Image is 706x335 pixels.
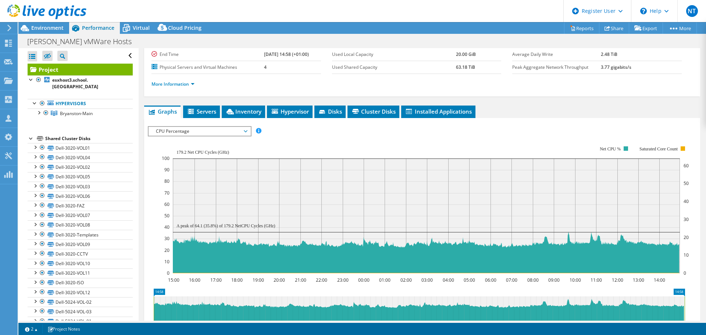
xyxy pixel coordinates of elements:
b: esxhost3.school.[GEOGRAPHIC_DATA] [52,77,98,90]
a: Project Notes [42,324,85,334]
a: More Information [151,81,195,87]
a: Dell-3020-VOL09 [28,239,133,249]
a: More [663,22,697,34]
text: 10 [164,259,170,265]
text: 90 [164,167,170,173]
text: 40 [164,224,170,230]
label: Physical Servers and Virtual Machines [151,64,264,71]
text: 15:00 [168,277,179,283]
b: 20.00 GiB [456,51,476,57]
span: Cluster Disks [351,108,396,115]
a: Dell-3020-VOL06 [28,191,133,201]
text: 50 [164,213,170,219]
text: 50 [684,180,689,186]
text: 08:00 [527,277,539,283]
label: Average Daily Write [512,51,600,58]
text: 20 [164,247,170,253]
text: 60 [164,201,170,207]
text: 17:00 [210,277,222,283]
text: 40 [684,198,689,204]
a: Dell-3020-VOL07 [28,211,133,220]
text: 179.2 Net CPU Cycles (GHz) [176,150,229,155]
text: 100 [162,155,170,161]
b: [DATE] 14:58 (+01:00) [264,51,309,57]
span: Performance [82,24,114,31]
text: 07:00 [506,277,517,283]
text: 20:00 [274,277,285,283]
text: 11:00 [591,277,602,283]
a: Dell-3020-FAZ [28,201,133,210]
a: esxhost3.school.[GEOGRAPHIC_DATA] [28,75,133,92]
text: 01:00 [379,277,391,283]
text: 04:00 [443,277,454,283]
text: Net CPU % [600,146,621,152]
b: 3.77 gigabits/s [601,64,631,70]
a: Dell-5024-VOL-03 [28,307,133,316]
a: Dell-3020-VOL03 [28,182,133,191]
text: 30 [684,216,689,222]
h1: [PERSON_NAME] vMWare Hosts [24,38,143,46]
a: Dell-3020-Templates [28,230,133,239]
label: Used Shared Capacity [332,64,456,71]
text: 06:00 [485,277,496,283]
a: 2 [20,324,43,334]
text: 23:00 [337,277,349,283]
text: 12:00 [612,277,623,283]
a: Dell-3020-VOL04 [28,153,133,162]
span: Hypervisor [271,108,309,115]
text: 20 [684,234,689,240]
text: 00:00 [358,277,370,283]
text: 16:00 [189,277,200,283]
text: 30 [164,235,170,242]
text: 18:00 [231,277,243,283]
text: 70 [164,190,170,196]
b: 2.48 TiB [601,51,617,57]
a: Dell-3020-VOL05 [28,172,133,182]
span: Cloud Pricing [168,24,202,31]
span: Servers [187,108,216,115]
a: Dell-3020-VOL08 [28,220,133,230]
span: Graphs [148,108,177,115]
text: 21:00 [295,277,306,283]
a: Dell-3020-VOL11 [28,268,133,278]
span: Disks [318,108,342,115]
span: Bryanston-Main [60,110,93,117]
b: 4 [264,64,267,70]
text: 03:00 [421,277,433,283]
a: Dell-3020-VOL01 [28,143,133,153]
b: 63.18 TiB [456,64,475,70]
a: Bryanston-Main [28,108,133,118]
text: 10:00 [570,277,581,283]
text: 0 [684,270,686,276]
a: Project [28,64,133,75]
a: Dell-3020-VOL12 [28,288,133,297]
text: 05:00 [464,277,475,283]
label: Used Local Capacity [332,51,456,58]
span: Environment [31,24,64,31]
text: 02:00 [400,277,412,283]
span: Inventory [225,108,261,115]
label: End Time [151,51,264,58]
text: 10 [684,252,689,258]
text: 13:00 [633,277,644,283]
text: 80 [164,178,170,184]
label: Peak Aggregate Network Throughput [512,64,600,71]
a: Export [629,22,663,34]
text: 19:00 [253,277,264,283]
text: Saturated Core Count [639,146,678,152]
a: Dell-3020-CCTV [28,249,133,259]
text: 0 [167,270,170,276]
a: Hypervisors [28,99,133,108]
span: NT [686,5,698,17]
a: Reports [564,22,599,34]
a: Share [599,22,629,34]
a: Dell-5024-VOL-02 [28,297,133,307]
svg: \n [640,8,647,14]
a: Dell-3020-VOL10 [28,259,133,268]
a: Dell-3020-VOL02 [28,163,133,172]
a: Dell-5024-VOL-01 [28,317,133,326]
text: A peak of 64.1 (35.8%) of 179.2 NetCPU Cycles (GHz) [176,223,275,228]
text: 09:00 [548,277,560,283]
text: 14:00 [654,277,665,283]
div: Shared Cluster Disks [45,134,133,143]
